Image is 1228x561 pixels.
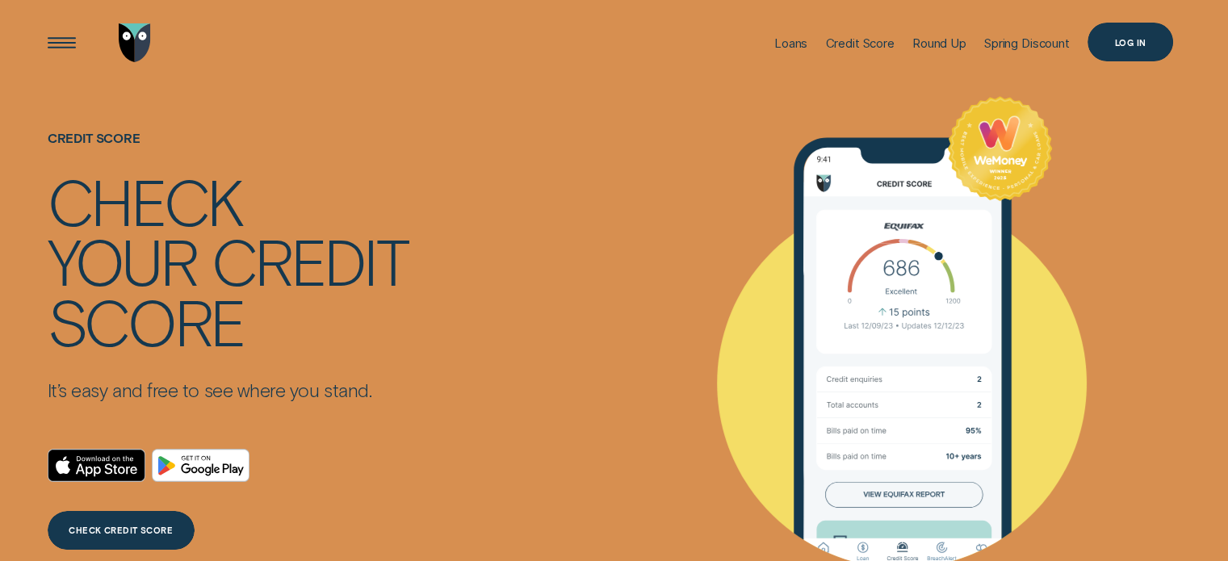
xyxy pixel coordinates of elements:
h4: Check your credit score [48,170,407,350]
div: Credit Score [825,36,894,51]
div: Spring Discount [984,36,1070,51]
div: your [48,230,197,290]
div: Loans [774,36,807,51]
div: Log in [1115,39,1146,46]
div: Check [48,170,242,230]
div: Round Up [912,36,966,51]
a: CHECK CREDIT SCORE [48,511,195,550]
button: Open Menu [42,23,81,62]
img: Wisr [119,23,151,62]
p: It’s easy and free to see where you stand. [48,379,407,402]
h1: Credit Score [48,131,407,170]
div: credit [212,230,407,290]
a: Android App on Google Play [152,449,249,482]
button: Log in [1088,23,1174,61]
div: score [48,291,245,350]
a: Download on the App Store [48,449,145,482]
